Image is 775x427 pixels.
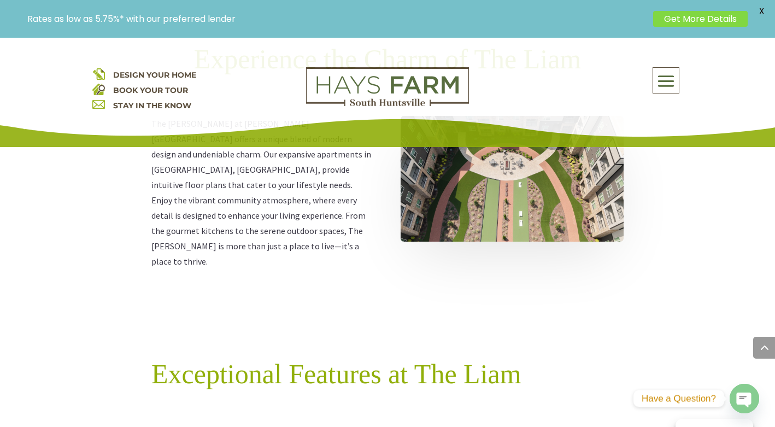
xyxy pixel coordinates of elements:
a: Get More Details [653,11,748,27]
a: BOOK YOUR TOUR [113,85,188,95]
img: liam-hays-farm3 [401,116,624,242]
a: hays farm homes huntsville development [306,99,469,109]
img: book your home tour [92,83,105,95]
p: Rates as low as 5.75%* with our preferred lender [27,14,648,24]
img: Logo [306,67,469,107]
a: STAY IN THE KNOW [113,101,191,110]
span: X [753,3,770,19]
a: DESIGN YOUR HOME [113,70,196,80]
h2: Exceptional Features at The Liam [151,358,624,396]
img: design your home [92,67,105,80]
div: The [PERSON_NAME] at [PERSON_NAME][GEOGRAPHIC_DATA] offers a unique blend of modern design and un... [151,116,374,269]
